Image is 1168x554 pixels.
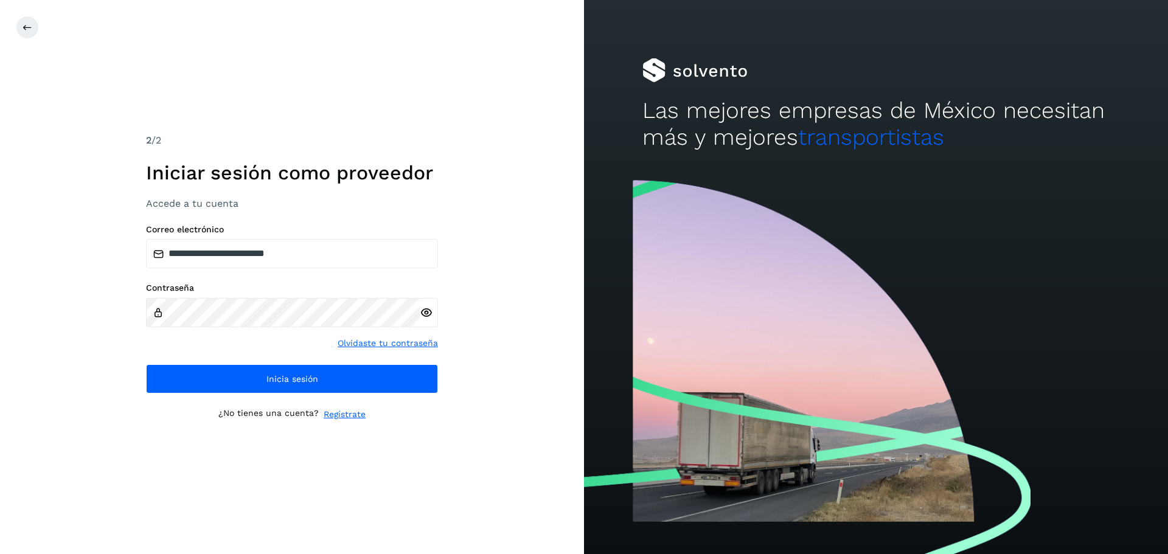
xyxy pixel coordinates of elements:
span: Inicia sesión [266,375,318,383]
h2: Las mejores empresas de México necesitan más y mejores [642,97,1110,151]
p: ¿No tienes una cuenta? [218,408,319,421]
h1: Iniciar sesión como proveedor [146,161,438,184]
div: /2 [146,133,438,148]
a: Olvidaste tu contraseña [338,337,438,350]
span: transportistas [798,124,944,150]
h3: Accede a tu cuenta [146,198,438,209]
label: Correo electrónico [146,224,438,235]
button: Inicia sesión [146,364,438,393]
span: 2 [146,134,151,146]
label: Contraseña [146,283,438,293]
a: Regístrate [324,408,366,421]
